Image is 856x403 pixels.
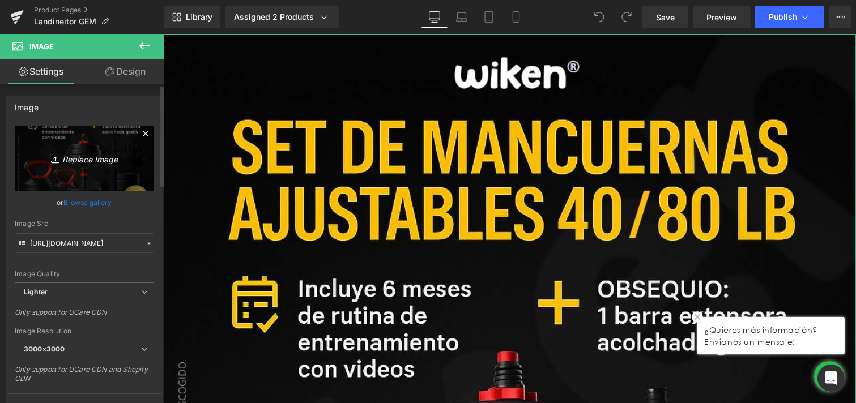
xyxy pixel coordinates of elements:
[15,270,154,278] div: Image Quality
[15,96,39,112] div: Image
[15,220,154,228] div: Image Src
[15,308,154,324] div: Only support for UCare CDN
[15,365,154,391] div: Only support for UCare CDN and Shopify CDN
[448,6,475,28] a: Laptop
[24,345,65,353] b: 3000x3000
[164,6,220,28] a: New Library
[540,290,674,314] p: ¿Quieres más información? Envíanos un mensaje:
[829,6,851,28] button: More
[15,233,154,253] input: Link
[421,6,448,28] a: Desktop
[34,17,96,26] span: Landineitor GEM
[64,192,112,212] a: Browse gallery
[15,196,154,208] div: or
[755,6,824,28] button: Publish
[588,6,611,28] button: Undo
[234,11,330,23] div: Assigned 2 Products
[615,6,638,28] button: Redo
[39,151,130,165] i: Replace Image
[186,12,212,22] span: Library
[706,11,737,23] span: Preview
[15,327,154,335] div: Image Resolution
[769,12,797,22] span: Publish
[24,288,48,296] b: Lighter
[29,42,54,51] span: Image
[656,11,675,23] span: Save
[475,6,502,28] a: Tablet
[84,59,167,84] a: Design
[502,6,530,28] a: Mobile
[34,6,164,15] a: Product Pages
[693,6,751,28] a: Preview
[817,365,845,392] div: Open Intercom Messenger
